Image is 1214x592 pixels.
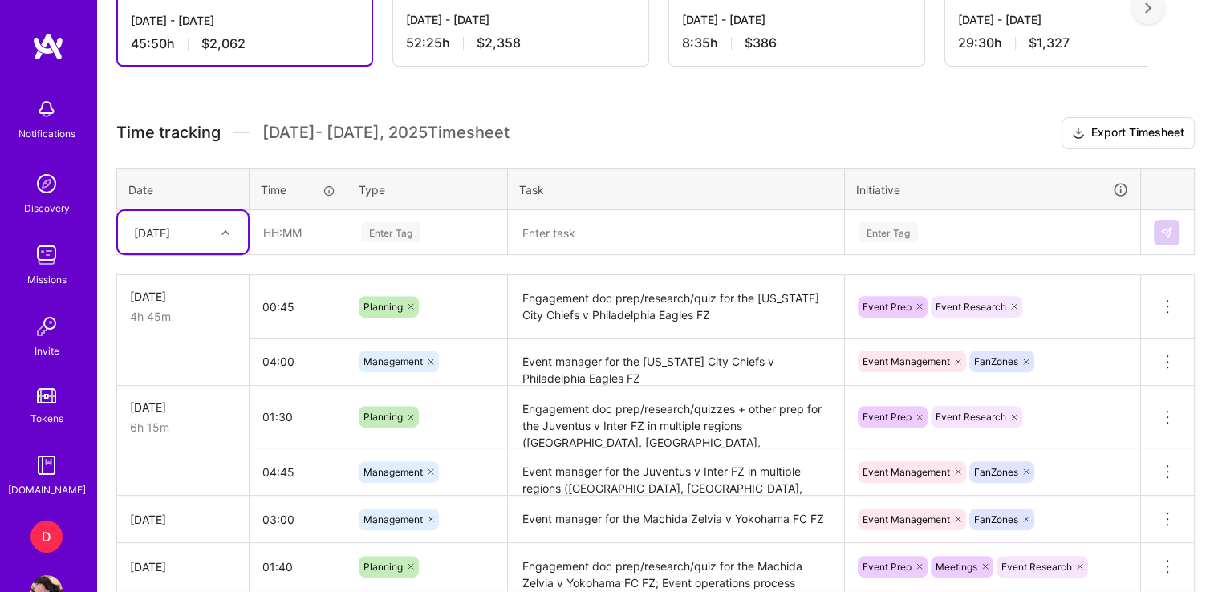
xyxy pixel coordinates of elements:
th: Date [117,168,250,210]
span: Event Prep [863,301,912,313]
textarea: Event manager for the Machida Zelvia v Yokohama FC FZ [510,497,842,541]
input: HH:MM [250,340,347,383]
div: Discovery [24,200,70,217]
div: 52:25 h [406,34,635,51]
img: teamwork [30,239,63,271]
span: $386 [745,34,777,51]
textarea: Event manager for the Juventus v Inter FZ in multiple regions ([GEOGRAPHIC_DATA], [GEOGRAPHIC_DAT... [510,450,842,494]
img: bell [30,93,63,125]
div: Tokens [30,410,63,427]
div: 4h 45m [130,308,236,325]
span: [DATE] - [DATE] , 2025 Timesheet [262,123,510,143]
img: right [1145,2,1151,14]
input: HH:MM [250,498,347,541]
img: tokens [37,388,56,403]
span: Event Research [1001,561,1072,573]
div: 29:30 h [958,34,1188,51]
div: [DATE] [130,558,236,575]
div: 45:50 h [131,35,359,52]
span: $2,062 [201,35,246,52]
div: Invite [35,343,59,359]
div: Missions [27,271,67,288]
i: icon Chevron [221,229,229,237]
input: HH:MM [250,395,347,438]
span: Management [363,355,423,367]
input: HH:MM [250,286,347,328]
a: D [26,521,67,553]
textarea: Engagement doc prep/research/quiz for the Machida Zelvia v Yokohama FC FZ; Event operations proce... [510,545,842,589]
img: discovery [30,168,63,200]
img: guide book [30,449,63,481]
span: Planning [363,561,403,573]
span: Event Prep [863,411,912,423]
div: Time [261,181,335,198]
span: Planning [363,301,403,313]
div: [DATE] [130,288,236,305]
div: [DATE] [130,399,236,416]
input: HH:MM [250,545,347,588]
img: Invite [30,310,63,343]
div: [DATE] [134,224,170,241]
textarea: Event manager for the [US_STATE] City Chiefs v Philadelphia Eagles FZ [510,340,842,384]
span: Management [363,513,423,525]
div: [DOMAIN_NAME] [8,481,86,498]
i: icon Download [1072,125,1085,142]
span: Management [363,466,423,478]
span: $2,358 [477,34,521,51]
th: Task [508,168,845,210]
span: Event Prep [863,561,912,573]
span: $1,327 [1029,34,1070,51]
span: Time tracking [116,123,221,143]
span: Planning [363,411,403,423]
span: Event Management [863,355,950,367]
th: Type [347,168,508,210]
div: 6h 15m [130,419,236,436]
div: [DATE] - [DATE] [958,11,1188,28]
input: HH:MM [250,211,346,253]
div: Notifications [18,125,75,142]
span: FanZones [974,355,1018,367]
img: logo [32,32,64,61]
span: Event Management [863,513,950,525]
span: FanZones [974,466,1018,478]
div: [DATE] [130,511,236,528]
span: Event Management [863,466,950,478]
div: [DATE] - [DATE] [406,11,635,28]
div: [DATE] - [DATE] [682,11,912,28]
textarea: Engagement doc prep/research/quiz for the [US_STATE] City Chiefs v Philadelphia Eagles FZ [510,277,842,337]
div: Enter Tag [361,220,420,245]
div: [DATE] - [DATE] [131,12,359,29]
img: Submit [1160,226,1173,239]
div: Enter Tag [859,220,918,245]
div: 8:35 h [682,34,912,51]
span: Event Research [936,411,1006,423]
div: D [30,521,63,553]
input: HH:MM [250,451,347,493]
div: Initiative [856,180,1129,199]
button: Export Timesheet [1062,117,1195,149]
span: Event Research [936,301,1006,313]
span: FanZones [974,513,1018,525]
span: Meetings [936,561,977,573]
textarea: Engagement doc prep/research/quizzes + other prep for the Juventus v Inter FZ in multiple regions... [510,387,842,448]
